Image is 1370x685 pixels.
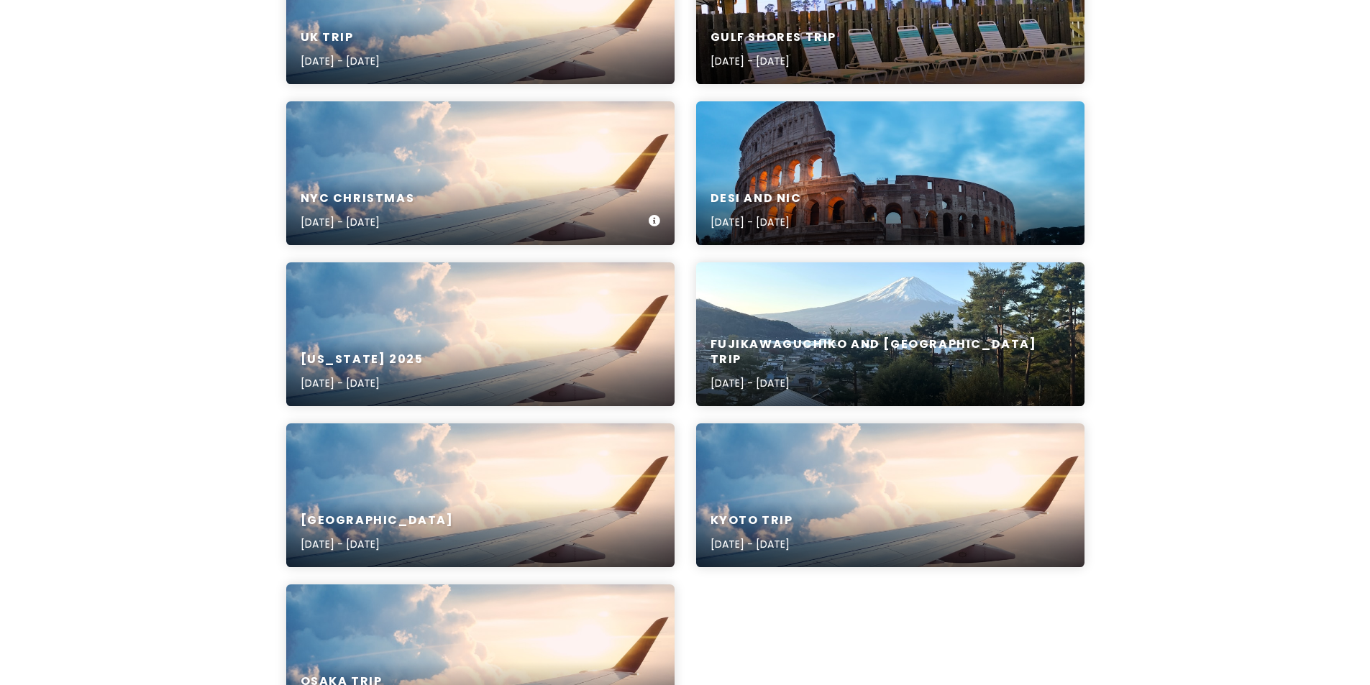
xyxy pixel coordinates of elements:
[301,536,454,552] p: [DATE] - [DATE]
[696,262,1084,406] a: A view of a snow covered mountain in the distanceFujikawaguchiko and [GEOGRAPHIC_DATA] Trip[DATE]...
[286,262,675,406] a: aerial photography of airliner[US_STATE] 2025[DATE] - [DATE]
[301,191,415,206] h6: NYC Christmas
[711,536,793,552] p: [DATE] - [DATE]
[711,53,837,69] p: [DATE] - [DATE]
[286,101,675,245] a: aerial photography of airlinerNYC Christmas[DATE] - [DATE]
[301,214,415,230] p: [DATE] - [DATE]
[301,53,380,69] p: [DATE] - [DATE]
[286,423,675,567] a: aerial photography of airliner[GEOGRAPHIC_DATA][DATE] - [DATE]
[301,513,454,528] h6: [GEOGRAPHIC_DATA]
[711,214,802,230] p: [DATE] - [DATE]
[301,30,380,45] h6: UK Trip
[696,423,1084,567] a: aerial photography of airlinerKyoto Trip[DATE] - [DATE]
[711,375,1070,391] p: [DATE] - [DATE]
[711,337,1070,367] h6: Fujikawaguchiko and [GEOGRAPHIC_DATA] Trip
[696,101,1084,245] a: Colosseum arena photographyDesi and Nic[DATE] - [DATE]
[301,375,424,391] p: [DATE] - [DATE]
[711,191,802,206] h6: Desi and Nic
[301,352,424,367] h6: [US_STATE] 2025
[711,513,793,528] h6: Kyoto Trip
[711,30,837,45] h6: Gulf Shores Trip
